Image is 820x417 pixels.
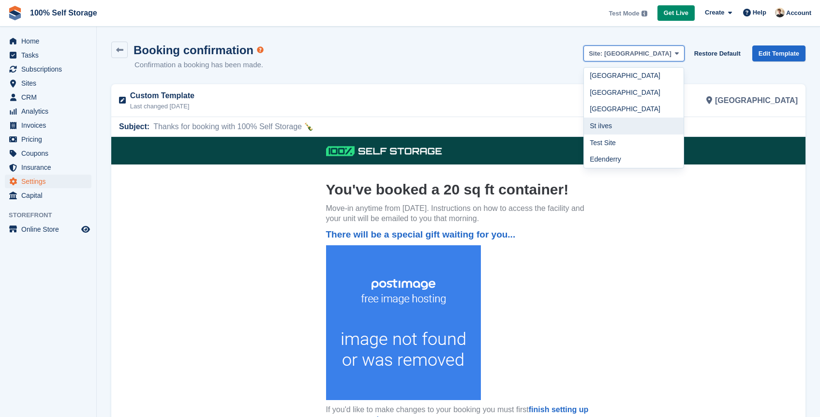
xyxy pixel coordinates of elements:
a: menu [5,161,91,174]
strong: Site: [589,50,602,57]
a: 100% Self Storage [26,5,101,21]
span: Tasks [21,48,79,62]
a: Get Live [657,5,695,21]
img: icon-info-grey-7440780725fd019a000dd9b08b2336e03edf1995a4989e88bcd33f0948082b44.svg [641,11,647,16]
span: Test Mode [609,9,639,18]
span: Subscriptions [21,62,79,76]
h1: Booking confirmation [134,44,253,57]
div: Tooltip anchor [256,45,265,54]
a: menu [5,189,91,202]
a: menu [5,76,91,90]
a: [GEOGRAPHIC_DATA] [584,101,684,118]
button: Site: [GEOGRAPHIC_DATA] [583,45,684,61]
a: menu [5,90,91,104]
a: Edenderry [584,151,684,168]
a: menu [5,133,91,146]
a: menu [5,147,91,160]
img: stora-icon-8386f47178a22dfd0bd8f6a31ec36ba5ce8667c1dd55bd0f319d3a0aa187defe.svg [8,6,22,20]
span: Home [21,34,79,48]
img: 100% Self Storage Logo [215,8,331,20]
span: Capital [21,189,79,202]
h5: There will be a special gift waiting for you... [215,92,480,104]
span: Pricing [21,133,79,146]
span: Create [705,8,724,17]
a: Complete Check-in Now [215,333,319,351]
span: Analytics [21,104,79,118]
p: Move-in anytime from [DATE]. Instructions on how to access the facility and your unit will be ema... [215,67,480,87]
a: menu [5,223,91,236]
span: Thanks for booking with 100% Self Storage 🍾 [149,121,313,133]
span: [GEOGRAPHIC_DATA] [604,50,671,57]
p: If you'd like to make changes to your booking you must first . [215,268,480,288]
a: St iIves [584,118,684,134]
p: Confirmation a booking has been made. [134,60,263,71]
a: menu [5,48,91,62]
h4: Next, complete your online check-in [215,298,480,313]
a: menu [5,34,91,48]
button: Restore Default [690,45,745,61]
a: 078083 373734 [271,380,325,388]
strong: You've booked a 20 sq ft container! [215,45,458,60]
a: menu [5,104,91,118]
span: Coupons [21,147,79,160]
span: Account [786,8,811,18]
p: Custom Template [130,90,453,102]
span: Get Live [664,8,688,18]
a: Test Site [584,134,684,151]
span: Help [753,8,766,17]
span: CRM [21,90,79,104]
span: Sites [21,76,79,90]
a: menu [5,175,91,188]
p: You must complete our online check-in before your move in date. [215,318,480,328]
a: [GEOGRAPHIC_DATA] [584,68,684,85]
span: Subject: [119,121,149,133]
p: Last changed [DATE] [130,102,453,111]
span: Settings [21,175,79,188]
span: Storefront [9,210,96,220]
span: Online Store [21,223,79,236]
img: free-wine.jpg [215,108,370,263]
img: Oliver [775,8,785,17]
div: [GEOGRAPHIC_DATA] [459,89,804,112]
span: Invoices [21,119,79,132]
span: Insurance [21,161,79,174]
a: Edit Template [752,45,805,61]
a: Preview store [80,223,91,235]
a: [GEOGRAPHIC_DATA] [584,84,684,101]
a: menu [5,119,91,132]
a: menu [5,62,91,76]
p: We hope you enjoy your stay in [GEOGRAPHIC_DATA], if you have any questions phone [215,370,480,390]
